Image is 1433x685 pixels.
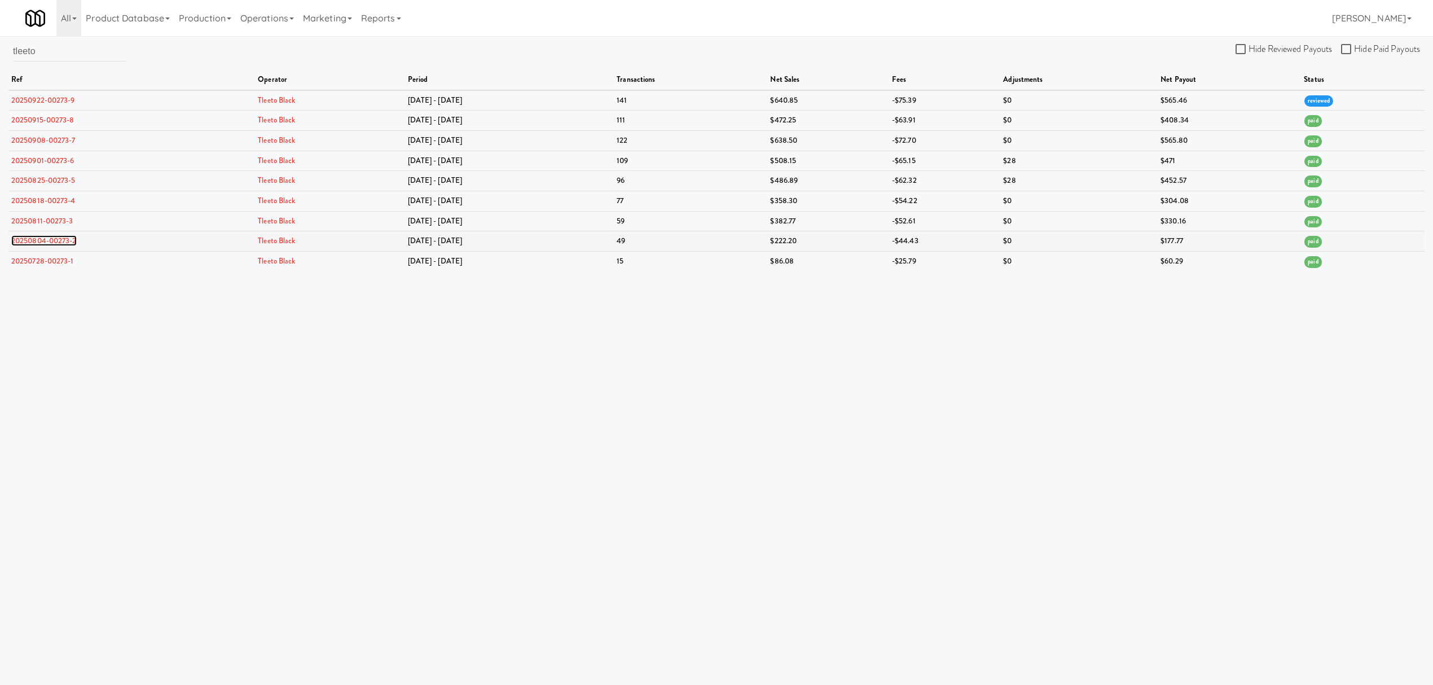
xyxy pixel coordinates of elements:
[11,135,76,146] a: 20250908-00273-7
[767,231,889,252] td: $222.20
[8,70,255,90] th: ref
[11,216,73,226] a: 20250811-00273-3
[1304,256,1321,268] span: paid
[614,151,767,171] td: 109
[889,130,1000,151] td: -$72.70
[11,175,76,186] a: 20250825-00273-5
[889,191,1000,211] td: -$54.22
[1000,90,1158,111] td: $0
[889,211,1000,231] td: -$52.61
[767,151,889,171] td: $508.15
[258,155,295,166] a: Tleeto Black
[405,90,614,111] td: [DATE] - [DATE]
[614,211,767,231] td: 59
[258,216,295,226] a: Tleeto Black
[767,191,889,211] td: $358.30
[889,171,1000,191] td: -$62.32
[11,115,74,125] a: 20250915-00273-8
[25,8,45,28] img: Micromart
[1158,70,1301,90] th: net payout
[255,70,405,90] th: operator
[767,111,889,131] td: $472.25
[767,251,889,271] td: $86.08
[11,95,75,106] a: 20250922-00273-9
[767,171,889,191] td: $486.89
[405,171,614,191] td: [DATE] - [DATE]
[1304,175,1321,187] span: paid
[405,111,614,131] td: [DATE] - [DATE]
[258,195,295,206] a: Tleeto Black
[1304,135,1321,147] span: paid
[1236,41,1332,58] label: Hide Reviewed Payouts
[1158,130,1301,151] td: $565.80
[889,111,1000,131] td: -$63.91
[11,235,77,246] a: 20250804-00273-2
[258,235,295,246] a: Tleeto Black
[258,256,295,266] a: Tleeto Black
[1236,45,1249,54] input: Hide Reviewed Payouts
[1000,251,1158,271] td: $0
[1158,111,1301,131] td: $408.34
[1000,171,1158,191] td: $28
[1158,151,1301,171] td: $471
[1158,171,1301,191] td: $452.57
[405,130,614,151] td: [DATE] - [DATE]
[11,195,76,206] a: 20250818-00273-4
[13,41,126,62] input: Search by operator
[405,191,614,211] td: [DATE] - [DATE]
[1158,211,1301,231] td: $330.16
[1158,191,1301,211] td: $304.08
[614,171,767,191] td: 96
[1000,130,1158,151] td: $0
[889,251,1000,271] td: -$25.79
[1000,151,1158,171] td: $28
[614,90,767,111] td: 141
[258,175,295,186] a: Tleeto Black
[889,151,1000,171] td: -$65.15
[1000,191,1158,211] td: $0
[1158,90,1301,111] td: $565.46
[405,151,614,171] td: [DATE] - [DATE]
[1000,70,1158,90] th: adjustments
[1304,196,1321,208] span: paid
[614,70,767,90] th: transactions
[1304,156,1321,168] span: paid
[1304,216,1321,228] span: paid
[1158,251,1301,271] td: $60.29
[258,135,295,146] a: Tleeto Black
[11,256,74,266] a: 20250728-00273-1
[258,115,295,125] a: Tleeto Black
[1000,111,1158,131] td: $0
[767,130,889,151] td: $638.50
[614,231,767,252] td: 49
[405,251,614,271] td: [DATE] - [DATE]
[258,95,295,106] a: Tleeto Black
[767,90,889,111] td: $640.85
[11,155,74,166] a: 20250901-00273-6
[767,211,889,231] td: $382.77
[1158,231,1301,252] td: $177.77
[614,130,767,151] td: 122
[405,211,614,231] td: [DATE] - [DATE]
[1341,45,1354,54] input: Hide Paid Payouts
[614,251,767,271] td: 15
[1301,70,1425,90] th: status
[614,111,767,131] td: 111
[1000,231,1158,252] td: $0
[1304,236,1321,248] span: paid
[405,70,614,90] th: period
[889,231,1000,252] td: -$44.43
[767,70,889,90] th: net sales
[1000,211,1158,231] td: $0
[1341,41,1420,58] label: Hide Paid Payouts
[889,90,1000,111] td: -$75.39
[1304,115,1321,127] span: paid
[1304,95,1333,107] span: reviewed
[614,191,767,211] td: 77
[405,231,614,252] td: [DATE] - [DATE]
[889,70,1000,90] th: fees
